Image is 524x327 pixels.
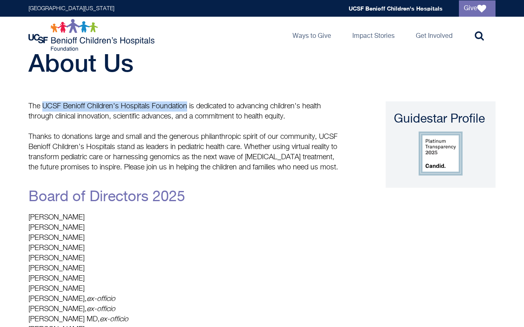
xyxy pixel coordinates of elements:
em: ex-officio [100,316,128,323]
a: Impact Stories [346,17,401,53]
a: [GEOGRAPHIC_DATA][US_STATE] [28,6,114,11]
a: UCSF Benioff Children's Hospitals [349,5,443,12]
p: Thanks to donations large and small and the generous philanthropic spirit of our community, UCSF ... [28,132,342,173]
div: Guidestar Profile [394,111,487,127]
a: Give [459,0,496,17]
em: ex-officio [87,305,115,313]
em: ex-officio [87,295,115,303]
a: Ways to Give [286,17,338,53]
span: About Us [28,48,133,77]
img: Guidestar Profile logo [419,132,463,176]
img: Logo for UCSF Benioff Children's Hospitals Foundation [28,19,157,51]
p: The UCSF Benioff Children's Hospitals Foundation is dedicated to advancing children's health thro... [28,101,342,122]
a: Get Involved [409,17,459,53]
a: Board of Directors 2025 [28,190,185,204]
